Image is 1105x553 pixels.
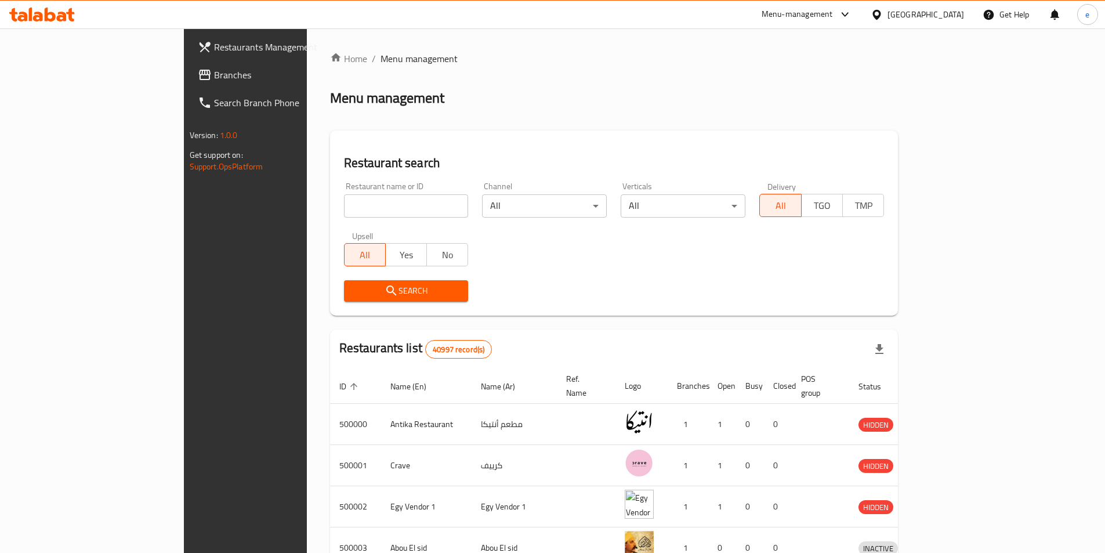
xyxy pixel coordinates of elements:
[801,194,843,217] button: TGO
[353,284,459,298] span: Search
[858,418,893,432] span: HIDDEN
[858,501,893,514] span: HIDDEN
[736,445,764,486] td: 0
[381,445,472,486] td: Crave
[764,368,792,404] th: Closed
[330,89,444,107] h2: Menu management
[858,500,893,514] div: HIDDEN
[708,445,736,486] td: 1
[736,368,764,404] th: Busy
[339,339,492,359] h2: Restaurants list
[372,52,376,66] li: /
[481,379,530,393] span: Name (Ar)
[736,404,764,445] td: 0
[801,372,835,400] span: POS group
[625,449,654,478] img: Crave
[214,96,359,110] span: Search Branch Phone
[842,194,884,217] button: TMP
[349,247,381,263] span: All
[425,340,492,359] div: Total records count
[1085,8,1089,21] span: e
[767,182,796,190] label: Delivery
[615,368,668,404] th: Logo
[344,243,386,266] button: All
[736,486,764,527] td: 0
[381,404,472,445] td: Antika Restaurant
[472,445,557,486] td: كرييف
[381,486,472,527] td: Egy Vendor 1
[472,486,557,527] td: Egy Vendor 1
[759,194,801,217] button: All
[432,247,463,263] span: No
[344,280,469,302] button: Search
[668,445,708,486] td: 1
[762,8,833,21] div: Menu-management
[858,460,893,473] span: HIDDEN
[472,404,557,445] td: مطعم أنتيكا
[625,490,654,519] img: Egy Vendor 1
[764,486,792,527] td: 0
[339,379,361,393] span: ID
[566,372,602,400] span: Ref. Name
[887,8,964,21] div: [GEOGRAPHIC_DATA]
[625,407,654,436] img: Antika Restaurant
[189,89,368,117] a: Search Branch Phone
[220,128,238,143] span: 1.0.0
[330,52,899,66] nav: breadcrumb
[190,128,218,143] span: Version:
[765,197,796,214] span: All
[708,486,736,527] td: 1
[858,379,896,393] span: Status
[344,154,885,172] h2: Restaurant search
[847,197,879,214] span: TMP
[764,445,792,486] td: 0
[708,404,736,445] td: 1
[385,243,427,266] button: Yes
[214,68,359,82] span: Branches
[390,379,441,393] span: Name (En)
[426,243,468,266] button: No
[390,247,422,263] span: Yes
[668,486,708,527] td: 1
[708,368,736,404] th: Open
[352,232,374,240] label: Upsell
[865,335,893,363] div: Export file
[668,404,708,445] td: 1
[381,52,458,66] span: Menu management
[426,344,491,355] span: 40997 record(s)
[482,194,607,218] div: All
[621,194,745,218] div: All
[764,404,792,445] td: 0
[189,61,368,89] a: Branches
[189,33,368,61] a: Restaurants Management
[668,368,708,404] th: Branches
[806,197,838,214] span: TGO
[214,40,359,54] span: Restaurants Management
[344,194,469,218] input: Search for restaurant name or ID..
[190,147,243,162] span: Get support on:
[190,159,263,174] a: Support.OpsPlatform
